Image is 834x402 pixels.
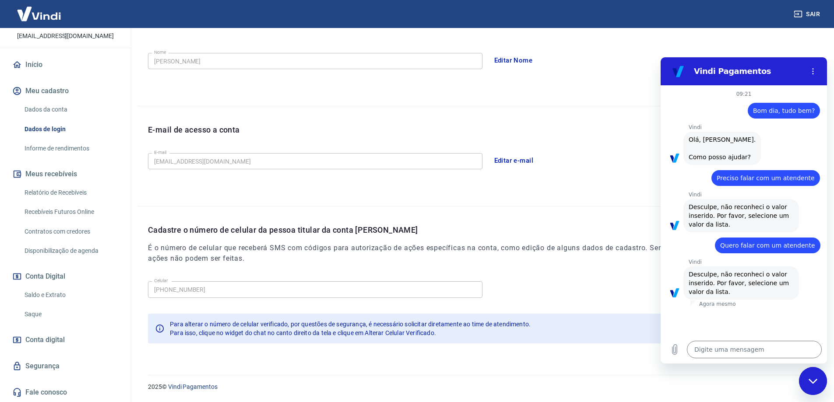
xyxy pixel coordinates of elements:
img: Vindi [11,0,67,27]
span: Para isso, clique no widget do chat no canto direito da tela e clique em Alterar Celular Verificado. [170,329,436,336]
button: Editar Nome [489,51,538,70]
iframe: Botão para abrir a janela de mensagens, conversa em andamento [799,367,827,395]
a: Fale conosco [11,383,120,402]
a: Início [11,55,120,74]
p: [EMAIL_ADDRESS][DOMAIN_NAME] [17,31,114,41]
button: Meus recebíveis [11,164,120,184]
h6: É o número de celular que receberá SMS com códigos para autorização de ações específicas na conta... [148,243,823,264]
p: E-mail de acesso a conta [148,124,240,136]
a: Conta digital [11,330,120,350]
a: Segurança [11,357,120,376]
label: Celular [154,277,168,284]
button: Editar e-mail [489,151,538,170]
p: [PERSON_NAME] [30,19,100,28]
button: Sair [792,6,823,22]
a: Vindi Pagamentos [168,383,218,390]
button: Conta Digital [11,267,120,286]
label: E-mail [154,149,166,156]
a: Disponibilização de agenda [21,242,120,260]
a: Saque [21,305,120,323]
a: Informe de rendimentos [21,140,120,157]
a: Recebíveis Futuros Online [21,203,120,221]
a: Dados de login [21,120,120,138]
label: Nome [154,49,166,56]
a: Relatório de Recebíveis [21,184,120,202]
p: 2025 © [148,382,813,392]
iframe: Janela de mensagens [661,57,827,364]
p: Cadastre o número de celular da pessoa titular da conta [PERSON_NAME] [148,224,823,236]
a: Saldo e Extrato [21,286,120,304]
span: Para alterar o número de celular verificado, por questões de segurança, é necessário solicitar di... [170,321,531,328]
a: Contratos com credores [21,223,120,241]
span: Conta digital [25,334,65,346]
a: Dados da conta [21,101,120,119]
button: Meu cadastro [11,81,120,101]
